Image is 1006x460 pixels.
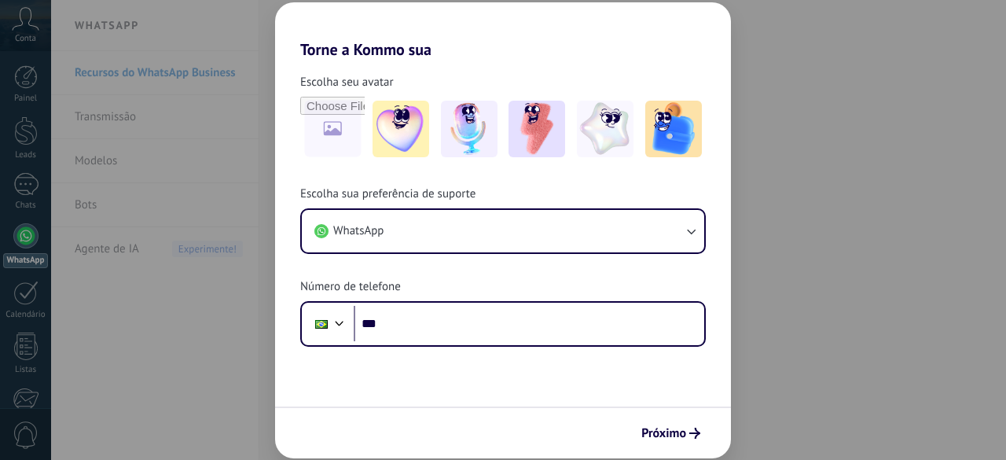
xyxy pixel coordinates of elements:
span: Escolha seu avatar [300,75,394,90]
span: WhatsApp [333,223,384,239]
span: Próximo [641,428,686,439]
img: -4.jpeg [577,101,633,157]
img: -5.jpeg [645,101,702,157]
img: -3.jpeg [509,101,565,157]
button: Próximo [634,420,707,447]
img: -1.jpeg [373,101,429,157]
span: Número de telefone [300,279,401,295]
img: -2.jpeg [441,101,497,157]
h2: Torne a Kommo sua [275,2,731,59]
div: Brazil: + 55 [307,307,336,340]
button: WhatsApp [302,210,704,252]
span: Escolha sua preferência de suporte [300,186,475,202]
